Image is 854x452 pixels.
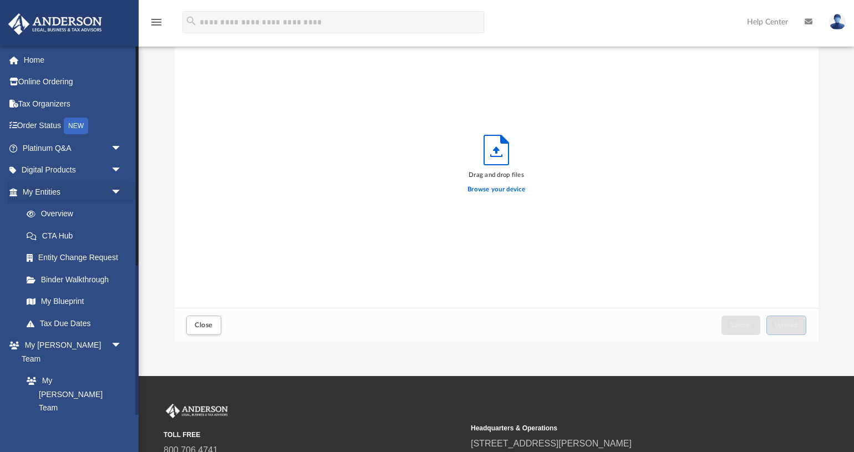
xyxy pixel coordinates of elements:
a: Digital Productsarrow_drop_down [8,159,139,181]
a: Order StatusNEW [8,115,139,138]
small: Headquarters & Operations [471,423,770,433]
img: Anderson Advisors Platinum Portal [164,404,230,418]
a: CTA Hub [16,225,139,247]
img: User Pic [829,14,846,30]
span: Cancel [730,322,752,328]
button: Close [186,316,221,335]
small: TOLL FREE [164,430,463,440]
div: Upload [175,27,819,342]
a: Tax Due Dates [16,312,139,334]
button: Cancel [721,316,760,335]
a: menu [150,21,163,29]
i: search [185,15,197,27]
a: Overview [16,203,139,225]
span: arrow_drop_down [111,334,133,357]
a: My [PERSON_NAME] Team [16,370,128,419]
span: arrow_drop_down [111,137,133,160]
span: Upload [775,322,798,328]
a: Entity Change Request [16,247,139,269]
a: Binder Walkthrough [16,268,139,291]
a: Home [8,49,139,71]
a: My Blueprint [16,291,133,313]
label: Browse your device [467,185,525,195]
a: [STREET_ADDRESS][PERSON_NAME] [471,439,632,448]
button: Upload [766,316,806,335]
div: NEW [64,118,88,134]
img: Anderson Advisors Platinum Portal [5,13,105,35]
a: Platinum Q&Aarrow_drop_down [8,137,139,159]
a: My [PERSON_NAME] Teamarrow_drop_down [8,334,133,370]
a: Tax Organizers [8,93,139,115]
a: My Entitiesarrow_drop_down [8,181,139,203]
span: arrow_drop_down [111,181,133,204]
div: Drag and drop files [467,170,525,180]
i: menu [150,16,163,29]
span: Close [195,322,212,328]
a: Online Ordering [8,71,139,93]
span: arrow_drop_down [111,159,133,182]
div: grid [175,27,819,308]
